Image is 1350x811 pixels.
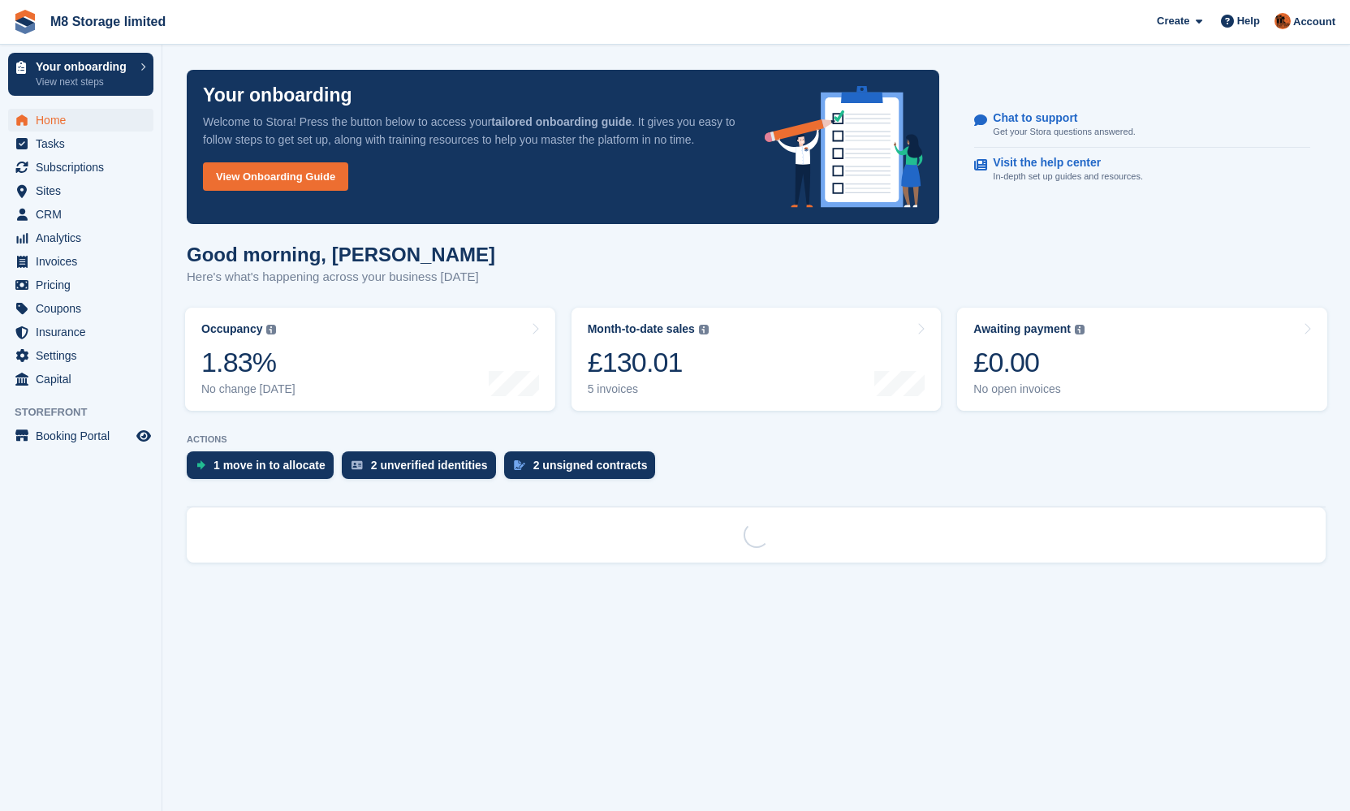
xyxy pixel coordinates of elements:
span: Settings [36,344,133,367]
div: 5 invoices [588,382,709,396]
p: Chat to support [993,111,1122,125]
span: Booking Portal [36,425,133,447]
span: Pricing [36,274,133,296]
a: menu [8,368,153,390]
span: Capital [36,368,133,390]
a: menu [8,203,153,226]
div: £130.01 [588,346,709,379]
p: Welcome to Stora! Press the button below to access your . It gives you easy to follow steps to ge... [203,113,739,149]
div: 2 unverified identities [371,459,488,472]
img: icon-info-grey-7440780725fd019a000dd9b08b2336e03edf1995a4989e88bcd33f0948082b44.svg [266,325,276,334]
span: Subscriptions [36,156,133,179]
a: menu [8,297,153,320]
span: Insurance [36,321,133,343]
span: Sites [36,179,133,202]
a: menu [8,132,153,155]
p: Visit the help center [993,156,1130,170]
div: 1.83% [201,346,295,379]
a: menu [8,226,153,249]
div: Awaiting payment [973,322,1071,336]
a: menu [8,321,153,343]
a: menu [8,344,153,367]
a: Month-to-date sales £130.01 5 invoices [571,308,942,411]
img: icon-info-grey-7440780725fd019a000dd9b08b2336e03edf1995a4989e88bcd33f0948082b44.svg [1075,325,1085,334]
div: No open invoices [973,382,1085,396]
a: menu [8,274,153,296]
a: 2 unsigned contracts [504,451,664,487]
p: ACTIONS [187,434,1326,445]
span: Tasks [36,132,133,155]
span: Home [36,109,133,132]
span: Invoices [36,250,133,273]
span: Help [1237,13,1260,29]
img: contract_signature_icon-13c848040528278c33f63329250d36e43548de30e8caae1d1a13099fd9432cc5.svg [514,460,525,470]
a: M8 Storage limited [44,8,172,35]
a: Awaiting payment £0.00 No open invoices [957,308,1327,411]
a: Visit the help center In-depth set up guides and resources. [974,148,1310,192]
div: 1 move in to allocate [213,459,326,472]
img: Andy McLafferty [1275,13,1291,29]
a: Occupancy 1.83% No change [DATE] [185,308,555,411]
div: 2 unsigned contracts [533,459,648,472]
a: Your onboarding View next steps [8,53,153,96]
strong: tailored onboarding guide [491,115,632,128]
a: 1 move in to allocate [187,451,342,487]
img: move_ins_to_allocate_icon-fdf77a2bb77ea45bf5b3d319d69a93e2d87916cf1d5bf7949dd705db3b84f3ca.svg [196,460,205,470]
h1: Good morning, [PERSON_NAME] [187,244,495,265]
a: View Onboarding Guide [203,162,348,191]
img: verify_identity-adf6edd0f0f0b5bbfe63781bf79b02c33cf7c696d77639b501bdc392416b5a36.svg [352,460,363,470]
a: Preview store [134,426,153,446]
div: Month-to-date sales [588,322,695,336]
a: Chat to support Get your Stora questions answered. [974,103,1310,148]
p: View next steps [36,75,132,89]
div: £0.00 [973,346,1085,379]
span: Coupons [36,297,133,320]
a: menu [8,179,153,202]
img: onboarding-info-6c161a55d2c0e0a8cae90662b2fe09162a5109e8cc188191df67fb4f79e88e88.svg [765,86,924,208]
a: menu [8,250,153,273]
span: Account [1293,14,1335,30]
div: Occupancy [201,322,262,336]
div: No change [DATE] [201,382,295,396]
p: Get your Stora questions answered. [993,125,1135,139]
a: 2 unverified identities [342,451,504,487]
a: menu [8,425,153,447]
p: Your onboarding [203,86,352,105]
p: Here's what's happening across your business [DATE] [187,268,495,287]
p: Your onboarding [36,61,132,72]
p: In-depth set up guides and resources. [993,170,1143,183]
span: Create [1157,13,1189,29]
a: menu [8,156,153,179]
a: menu [8,109,153,132]
span: CRM [36,203,133,226]
span: Storefront [15,404,162,421]
img: stora-icon-8386f47178a22dfd0bd8f6a31ec36ba5ce8667c1dd55bd0f319d3a0aa187defe.svg [13,10,37,34]
span: Analytics [36,226,133,249]
img: icon-info-grey-7440780725fd019a000dd9b08b2336e03edf1995a4989e88bcd33f0948082b44.svg [699,325,709,334]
